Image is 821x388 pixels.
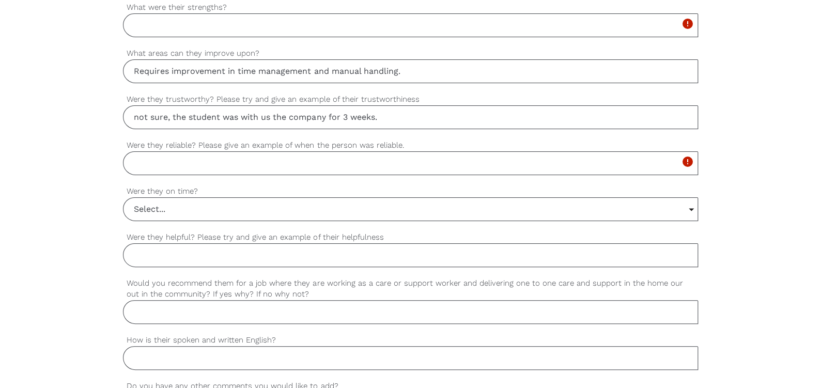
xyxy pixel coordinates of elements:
[681,18,693,30] i: error
[123,231,698,243] label: Were they helpful? Please try and give an example of their helpfulness
[123,277,698,300] label: Would you recommend them for a job where they are working as a care or support worker and deliver...
[123,334,698,346] label: How is their spoken and written English?
[123,139,698,151] label: Were they reliable? Please give an example of when the person was reliable.
[123,48,698,59] label: What areas can they improve upon?
[123,94,698,105] label: Were they trustworthy? Please try and give an example of their trustworthiness
[123,2,698,13] label: What were their strengths?
[123,185,698,197] label: Were they on time?
[681,156,693,168] i: error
